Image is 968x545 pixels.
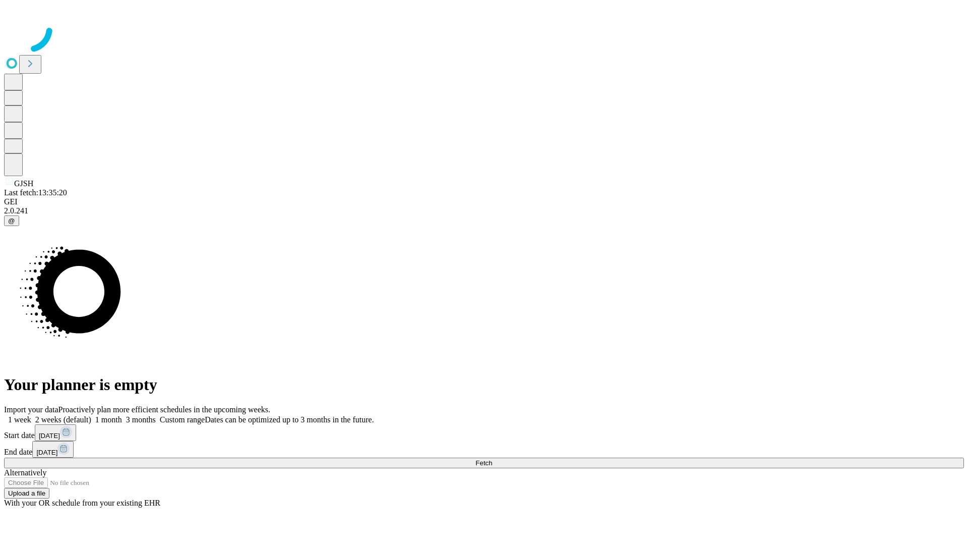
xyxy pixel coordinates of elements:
[160,415,205,424] span: Custom range
[36,449,57,456] span: [DATE]
[4,375,964,394] h1: Your planner is empty
[4,206,964,215] div: 2.0.241
[14,179,33,188] span: GJSH
[4,458,964,468] button: Fetch
[475,459,492,467] span: Fetch
[4,468,46,477] span: Alternatively
[4,441,964,458] div: End date
[4,215,19,226] button: @
[32,441,74,458] button: [DATE]
[8,217,15,225] span: @
[4,488,49,499] button: Upload a file
[4,188,67,197] span: Last fetch: 13:35:20
[4,405,58,414] span: Import your data
[126,415,156,424] span: 3 months
[39,432,60,440] span: [DATE]
[8,415,31,424] span: 1 week
[4,197,964,206] div: GEI
[205,415,374,424] span: Dates can be optimized up to 3 months in the future.
[4,499,160,507] span: With your OR schedule from your existing EHR
[4,424,964,441] div: Start date
[58,405,270,414] span: Proactively plan more efficient schedules in the upcoming weeks.
[35,424,76,441] button: [DATE]
[35,415,91,424] span: 2 weeks (default)
[95,415,122,424] span: 1 month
